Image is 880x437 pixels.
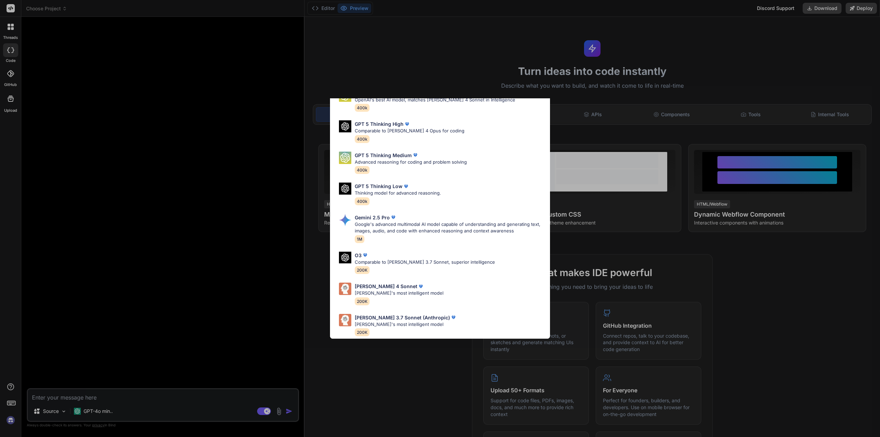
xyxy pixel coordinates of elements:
[403,183,409,190] img: premium
[339,152,351,164] img: Pick Models
[355,214,390,221] p: Gemini 2.5 Pro
[355,297,370,305] span: 200K
[339,283,351,295] img: Pick Models
[355,183,403,190] p: GPT 5 Thinking Low
[355,190,441,197] p: Thinking model for advanced reasoning.
[355,266,370,274] span: 200K
[412,152,419,159] img: premium
[355,120,404,128] p: GPT 5 Thinking High
[355,259,495,266] p: Comparable to [PERSON_NAME] 3.7 Sonnet, superior intelligence
[417,283,424,290] img: premium
[355,252,362,259] p: O3
[339,214,351,226] img: Pick Models
[355,152,412,159] p: GPT 5 Thinking Medium
[355,135,370,143] span: 400k
[339,252,351,264] img: Pick Models
[355,290,443,297] p: [PERSON_NAME]'s most intelligent model
[355,166,370,174] span: 400k
[355,197,370,205] span: 400k
[450,314,457,321] img: premium
[355,235,364,243] span: 1M
[339,183,351,195] img: Pick Models
[355,128,464,134] p: Comparable to [PERSON_NAME] 4 Opus for coding
[355,97,515,103] p: OpenAI's best AI model, matches [PERSON_NAME] 4 Sonnet in Intelligence
[355,159,467,166] p: Advanced reasoning for coding and problem solving
[355,104,370,112] span: 400k
[404,121,410,128] img: premium
[355,283,417,290] p: [PERSON_NAME] 4 Sonnet
[355,314,450,321] p: [PERSON_NAME] 3.7 Sonnet (Anthropic)
[339,120,351,132] img: Pick Models
[362,252,368,259] img: premium
[390,214,397,221] img: premium
[339,314,351,326] img: Pick Models
[355,328,370,336] span: 200K
[355,221,544,234] p: Google's advanced multimodal AI model capable of understanding and generating text, images, audio...
[355,321,457,328] p: [PERSON_NAME]'s most intelligent model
